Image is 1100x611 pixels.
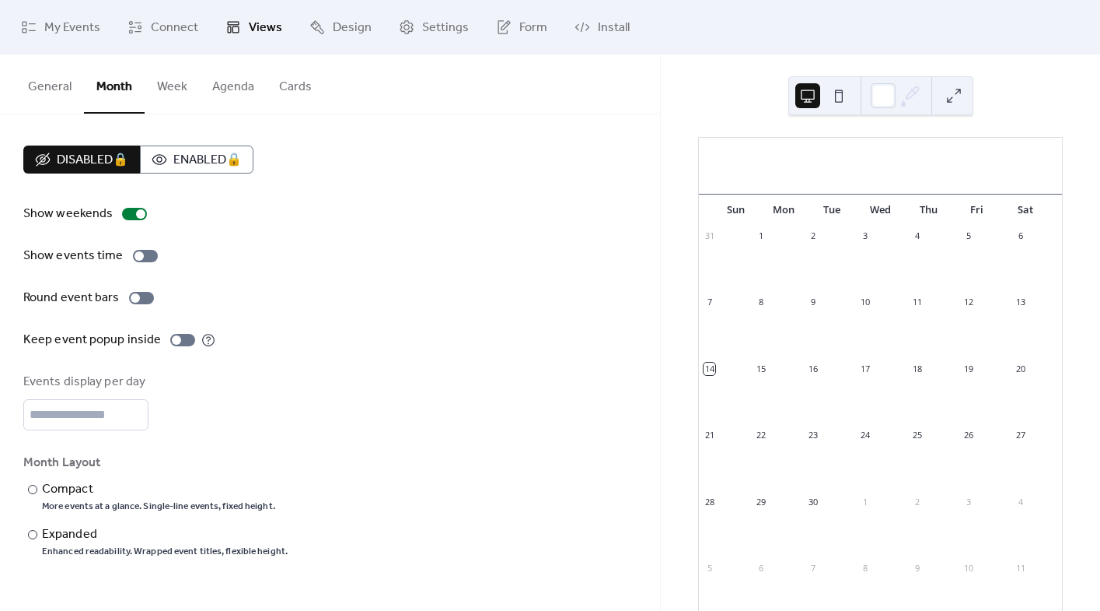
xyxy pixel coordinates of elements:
[807,230,819,242] div: 2
[84,54,145,114] button: Month
[756,363,767,374] div: 15
[1014,297,1026,308] div: 13
[807,297,819,308] div: 9
[963,562,975,574] div: 10
[42,525,285,544] div: Expanded
[704,430,715,441] div: 21
[963,430,975,441] div: 26
[704,230,715,242] div: 31
[859,230,871,242] div: 3
[422,19,469,37] span: Settings
[16,54,84,112] button: General
[859,562,871,574] div: 8
[23,247,124,265] div: Show events time
[200,54,267,112] button: Agenda
[756,230,767,242] div: 1
[387,6,480,48] a: Settings
[807,363,819,374] div: 16
[42,546,288,558] div: Enhanced readability. Wrapped event titles, flexible height.
[1014,363,1026,374] div: 20
[42,500,275,513] div: More events at a glance. Single-line events, fixed height.
[249,19,282,37] span: Views
[711,195,760,226] div: Sun
[704,496,715,507] div: 28
[23,454,634,472] div: Month Layout
[214,6,294,48] a: Views
[859,496,871,507] div: 1
[699,138,1062,156] div: [DATE]
[704,297,715,308] div: 7
[905,195,953,226] div: Thu
[756,496,767,507] div: 29
[1014,430,1026,441] div: 27
[145,54,200,112] button: Week
[807,496,819,507] div: 30
[911,230,923,242] div: 4
[1014,496,1026,507] div: 4
[151,19,198,37] span: Connect
[911,496,923,507] div: 2
[23,289,120,307] div: Round event bars
[23,331,161,349] div: Keep event popup inside
[911,562,923,574] div: 9
[23,373,145,392] div: Events display per day
[859,363,871,374] div: 17
[44,19,100,37] span: My Events
[1014,562,1026,574] div: 11
[963,230,975,242] div: 5
[1014,230,1026,242] div: 6
[859,297,871,308] div: 10
[704,363,715,374] div: 14
[42,480,272,499] div: Compact
[598,19,630,37] span: Install
[756,562,767,574] div: 6
[519,19,547,37] span: Form
[23,205,113,223] div: Show weekends
[756,430,767,441] div: 22
[756,297,767,308] div: 8
[807,562,819,574] div: 7
[704,562,715,574] div: 5
[963,297,975,308] div: 12
[298,6,383,48] a: Design
[963,363,975,374] div: 19
[859,430,871,441] div: 24
[808,195,856,226] div: Tue
[9,6,112,48] a: My Events
[267,54,324,112] button: Cards
[911,430,923,441] div: 25
[484,6,559,48] a: Form
[963,496,975,507] div: 3
[333,19,372,37] span: Design
[807,430,819,441] div: 23
[953,195,1001,226] div: Fri
[760,195,808,226] div: Mon
[116,6,210,48] a: Connect
[911,297,923,308] div: 11
[856,195,904,226] div: Wed
[563,6,641,48] a: Install
[911,363,923,374] div: 18
[1001,195,1049,226] div: Sat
